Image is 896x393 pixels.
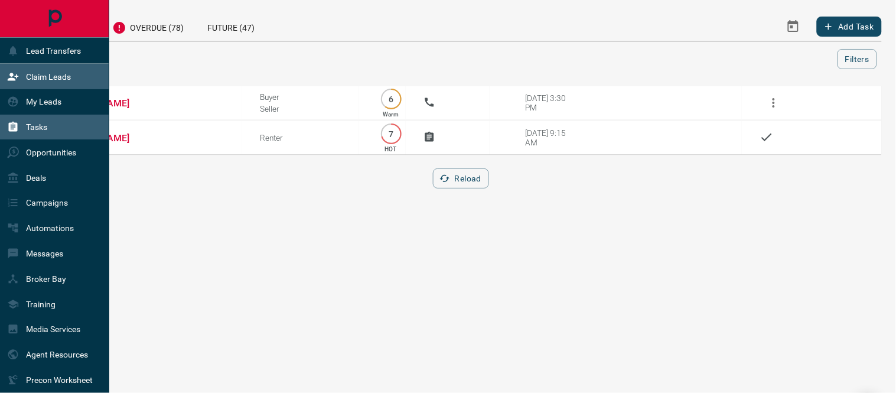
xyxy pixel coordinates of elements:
[433,168,489,189] button: Reload
[383,111,399,118] p: Warm
[260,104,359,113] div: Seller
[387,95,396,103] p: 6
[525,93,575,112] div: [DATE] 3:30 PM
[260,92,359,102] div: Buyer
[260,133,359,142] div: Renter
[838,49,877,69] button: Filters
[196,12,266,41] div: Future (47)
[525,128,575,147] div: [DATE] 9:15 AM
[387,129,396,138] p: 7
[779,12,807,41] button: Select Date Range
[817,17,882,37] button: Add Task
[385,146,397,152] p: HOT
[100,12,196,41] div: Overdue (78)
